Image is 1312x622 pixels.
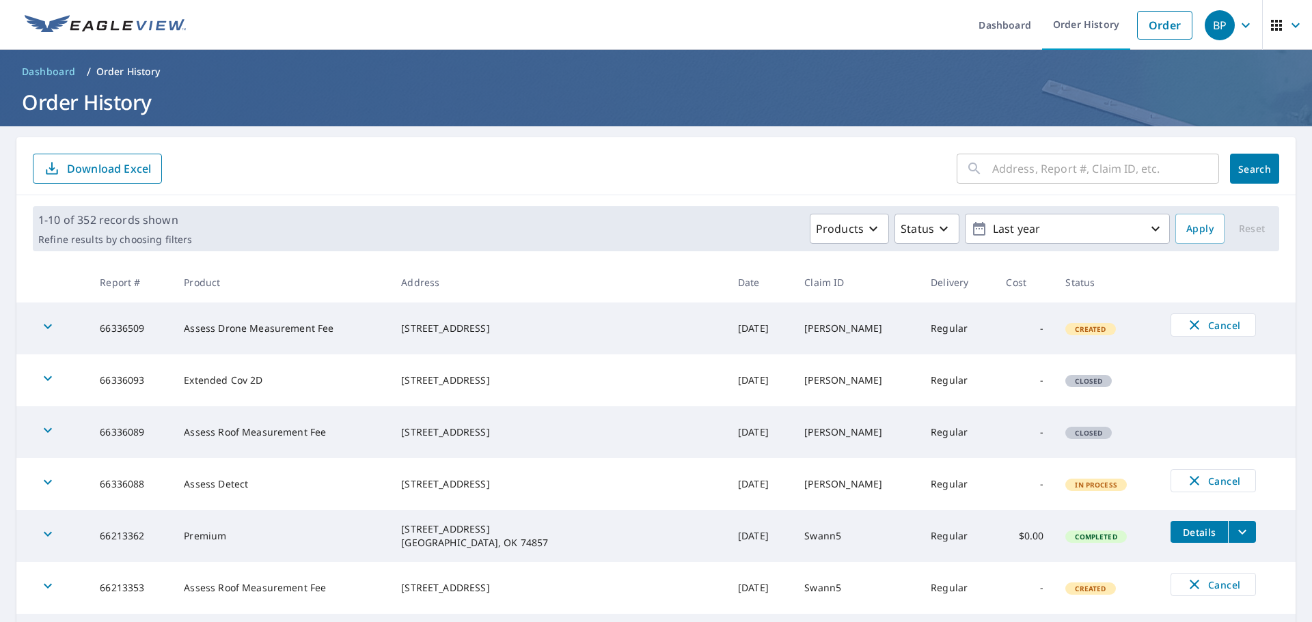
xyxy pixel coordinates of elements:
td: [DATE] [727,510,793,562]
td: [DATE] [727,302,793,354]
button: detailsBtn-66213362 [1171,521,1228,543]
td: 66213353 [89,562,173,614]
nav: breadcrumb [16,61,1296,83]
span: Closed [1067,428,1110,438]
td: [DATE] [727,458,793,510]
button: Search [1230,154,1279,184]
div: [STREET_ADDRESS] [401,477,716,491]
p: Status [901,221,934,237]
td: Assess Roof Measurement Fee [173,406,390,458]
button: Last year [965,214,1170,244]
div: [STREET_ADDRESS] [401,373,716,387]
button: Products [810,214,889,244]
td: Regular [920,562,995,614]
p: Products [816,221,864,237]
button: Cancel [1171,573,1256,596]
td: - [995,406,1054,458]
span: Cancel [1185,472,1242,489]
td: Regular [920,406,995,458]
th: Report # [89,262,173,302]
p: Last year [987,217,1147,241]
td: - [995,354,1054,406]
span: Details [1179,526,1220,539]
span: Closed [1067,376,1110,386]
td: - [995,562,1054,614]
th: Address [390,262,727,302]
input: Address, Report #, Claim ID, etc. [992,150,1219,188]
td: Regular [920,354,995,406]
span: Created [1067,584,1114,593]
td: Premium [173,510,390,562]
p: Refine results by choosing filters [38,234,192,246]
span: Search [1241,162,1268,175]
div: [STREET_ADDRESS] [401,425,716,439]
span: In Process [1067,480,1125,490]
th: Cost [995,262,1054,302]
td: [DATE] [727,354,793,406]
button: filesDropdownBtn-66213362 [1228,521,1256,543]
td: Regular [920,458,995,510]
button: Status [894,214,959,244]
button: Download Excel [33,154,162,184]
a: Dashboard [16,61,81,83]
th: Claim ID [793,262,920,302]
p: Order History [96,65,161,79]
th: Status [1054,262,1160,302]
td: [PERSON_NAME] [793,458,920,510]
span: Cancel [1185,576,1242,593]
td: 66336093 [89,354,173,406]
button: Cancel [1171,469,1256,492]
td: Regular [920,510,995,562]
td: [PERSON_NAME] [793,406,920,458]
td: [DATE] [727,562,793,614]
td: - [995,458,1054,510]
div: [STREET_ADDRESS] [401,322,716,335]
td: [DATE] [727,406,793,458]
p: Download Excel [67,161,151,176]
th: Date [727,262,793,302]
li: / [87,63,91,80]
td: $0.00 [995,510,1054,562]
th: Delivery [920,262,995,302]
button: Apply [1175,214,1225,244]
td: 66336509 [89,302,173,354]
td: Assess Drone Measurement Fee [173,302,390,354]
td: [PERSON_NAME] [793,354,920,406]
td: - [995,302,1054,354]
span: Apply [1186,221,1214,238]
button: Cancel [1171,313,1256,337]
span: Dashboard [22,65,76,79]
th: Product [173,262,390,302]
td: Extended Cov 2D [173,354,390,406]
td: 66336089 [89,406,173,458]
div: [STREET_ADDRESS] [GEOGRAPHIC_DATA], OK 74857 [401,522,716,550]
td: Regular [920,302,995,354]
td: 66336088 [89,458,173,510]
img: EV Logo [25,15,186,36]
td: Swann5 [793,562,920,614]
div: [STREET_ADDRESS] [401,581,716,595]
span: Cancel [1185,317,1242,333]
td: Swann5 [793,510,920,562]
span: Created [1067,324,1114,334]
a: Order [1137,11,1192,40]
span: Completed [1067,532,1125,541]
td: 66213362 [89,510,173,562]
p: 1-10 of 352 records shown [38,212,192,228]
td: Assess Detect [173,458,390,510]
td: Assess Roof Measurement Fee [173,562,390,614]
h1: Order History [16,88,1296,116]
div: BP [1205,10,1235,40]
td: [PERSON_NAME] [793,302,920,354]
